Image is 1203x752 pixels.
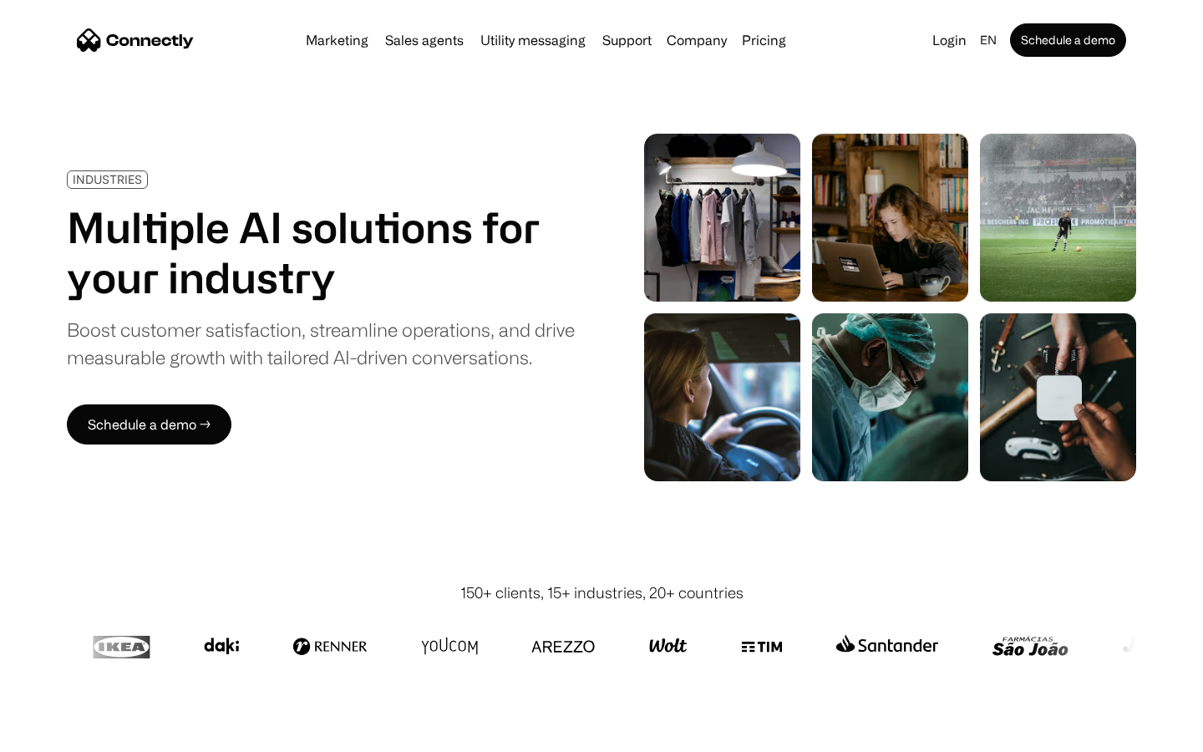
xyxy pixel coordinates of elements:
div: Boost customer satisfaction, streamline operations, and drive measurable growth with tailored AI-... [67,316,575,371]
div: Company [662,28,732,52]
a: home [77,28,194,53]
a: Schedule a demo → [67,404,231,445]
a: Schedule a demo [1010,23,1126,57]
a: Login [926,28,973,52]
a: Marketing [299,33,375,47]
div: INDUSTRIES [73,173,142,185]
div: 150+ clients, 15+ industries, 20+ countries [460,582,744,604]
ul: Language list [33,723,100,746]
aside: Language selected: English [17,721,100,746]
a: Support [596,33,658,47]
div: en [973,28,1007,52]
a: Utility messaging [474,33,592,47]
div: Company [667,28,727,52]
div: en [980,28,997,52]
a: Pricing [735,33,793,47]
h1: Multiple AI solutions for your industry [67,202,575,302]
a: Sales agents [378,33,470,47]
